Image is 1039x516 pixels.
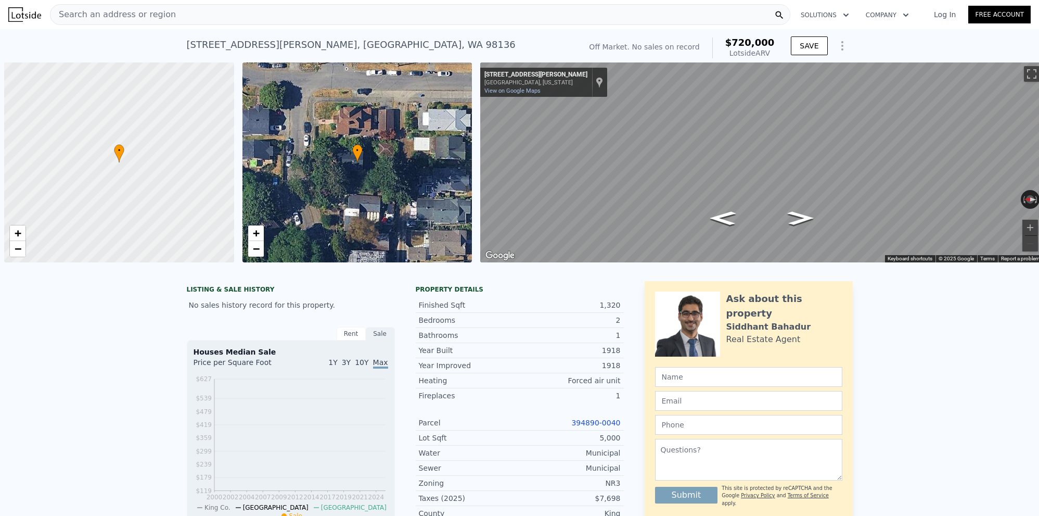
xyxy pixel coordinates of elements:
[596,77,603,88] a: Show location on map
[921,9,968,20] a: Log In
[287,494,303,501] tspan: 2012
[196,461,212,468] tspan: $239
[252,242,259,255] span: −
[10,225,25,241] a: Zoom in
[520,375,621,386] div: Forced air unit
[352,144,363,162] div: •
[196,487,212,495] tspan: $119
[484,71,587,79] div: [STREET_ADDRESS][PERSON_NAME]
[252,226,259,240] span: +
[655,415,842,435] input: Phone
[722,485,842,507] div: This site is protected by reCAPTCHA and the Google and apply.
[419,418,520,428] div: Parcel
[15,226,21,240] span: +
[368,494,384,501] tspan: 2024
[416,285,624,294] div: Property details
[419,330,520,341] div: Bathrooms
[222,494,238,501] tspan: 2002
[328,358,337,367] span: 1Y
[741,493,775,498] a: Privacy Policy
[1022,220,1038,235] button: Zoom in
[1021,190,1027,209] button: Rotate counterclockwise
[196,375,212,383] tspan: $627
[419,375,520,386] div: Heating
[194,357,291,374] div: Price per Square Foot
[419,478,520,488] div: Zoning
[792,6,857,24] button: Solutions
[791,36,827,55] button: SAVE
[319,494,336,501] tspan: 2017
[204,504,230,511] span: King Co.
[483,249,517,262] a: Open this area in Google Maps (opens a new window)
[50,8,176,21] span: Search an address or region
[520,493,621,504] div: $7,698
[520,315,621,325] div: 2
[15,242,21,255] span: −
[520,345,621,356] div: 1918
[352,494,368,501] tspan: 2021
[303,494,319,501] tspan: 2014
[520,433,621,443] div: 5,000
[655,487,718,504] button: Submit
[196,408,212,416] tspan: $479
[342,358,351,367] span: 3Y
[248,225,264,241] a: Zoom in
[196,421,212,429] tspan: $419
[206,494,222,501] tspan: 2000
[352,146,363,155] span: •
[243,504,309,511] span: [GEOGRAPHIC_DATA]
[857,6,917,24] button: Company
[725,37,775,48] span: $720,000
[355,358,368,367] span: 10Y
[419,493,520,504] div: Taxes (2025)
[196,395,212,402] tspan: $539
[483,249,517,262] img: Google
[373,358,388,369] span: Max
[726,333,801,346] div: Real Estate Agent
[589,42,699,52] div: Off Market. No sales on record
[419,345,520,356] div: Year Built
[980,256,995,261] a: Terms (opens in new tab)
[238,494,254,501] tspan: 2004
[419,315,520,325] div: Bedrooms
[726,292,842,321] div: Ask about this property
[655,367,842,387] input: Name
[419,463,520,473] div: Sewer
[419,448,520,458] div: Water
[520,391,621,401] div: 1
[520,448,621,458] div: Municipal
[196,434,212,442] tspan: $359
[336,494,352,501] tspan: 2019
[484,87,541,94] a: View on Google Maps
[788,493,829,498] a: Terms of Service
[321,504,387,511] span: [GEOGRAPHIC_DATA]
[271,494,287,501] tspan: 2009
[337,327,366,341] div: Rent
[832,35,853,56] button: Show Options
[968,6,1031,23] a: Free Account
[698,208,747,229] path: Go North, Holly Pl SW
[114,144,124,162] div: •
[939,256,974,261] span: © 2025 Google
[194,347,388,357] div: Houses Median Sale
[419,300,520,310] div: Finished Sqft
[726,321,811,333] div: Siddhant Bahadur
[725,48,775,58] div: Lotside ARV
[196,448,212,455] tspan: $299
[419,391,520,401] div: Fireplaces
[520,463,621,473] div: Municipal
[520,330,621,341] div: 1
[8,7,41,22] img: Lotside
[520,478,621,488] div: NR3
[888,255,932,262] button: Keyboard shortcuts
[1022,236,1038,251] button: Zoom out
[254,494,271,501] tspan: 2007
[10,241,25,257] a: Zoom out
[196,474,212,481] tspan: $179
[520,300,621,310] div: 1,320
[484,79,587,86] div: [GEOGRAPHIC_DATA], [US_STATE]
[187,37,516,52] div: [STREET_ADDRESS][PERSON_NAME] , [GEOGRAPHIC_DATA] , WA 98136
[419,433,520,443] div: Lot Sqft
[114,146,124,155] span: •
[655,391,842,411] input: Email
